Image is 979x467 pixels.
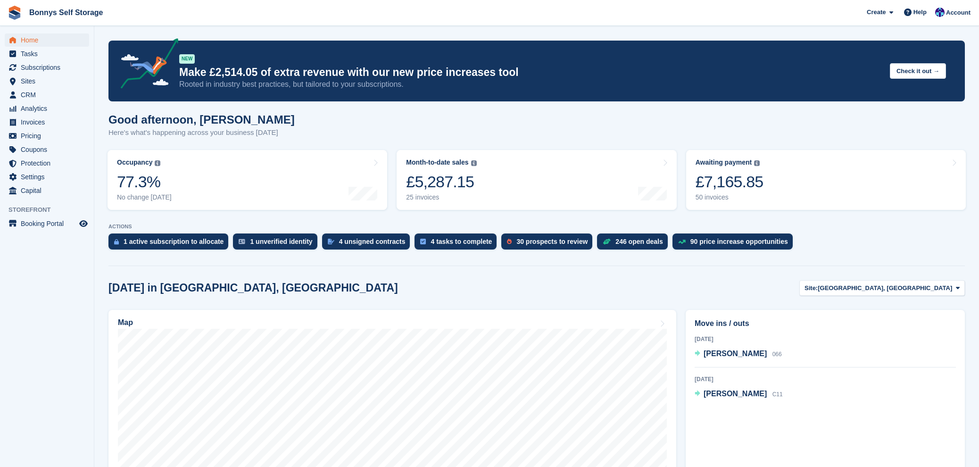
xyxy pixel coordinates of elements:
a: menu [5,170,89,183]
div: Occupancy [117,158,152,167]
span: Capital [21,184,77,197]
span: Help [913,8,927,17]
img: icon-info-grey-7440780725fd019a000dd9b08b2336e03edf1995a4989e88bcd33f0948082b44.svg [155,160,160,166]
div: Awaiting payment [696,158,752,167]
img: stora-icon-8386f47178a22dfd0bd8f6a31ec36ba5ce8667c1dd55bd0f319d3a0aa187defe.svg [8,6,22,20]
h1: Good afternoon, [PERSON_NAME] [108,113,295,126]
div: 90 price increase opportunities [690,238,788,245]
a: menu [5,61,89,74]
a: 30 prospects to review [501,233,597,254]
span: Booking Portal [21,217,77,230]
a: Bonnys Self Storage [25,5,107,20]
span: C11 [772,391,783,398]
div: £7,165.85 [696,172,763,192]
a: 1 active subscription to allocate [108,233,233,254]
span: Invoices [21,116,77,129]
a: 4 unsigned contracts [322,233,415,254]
a: 246 open deals [597,233,672,254]
p: ACTIONS [108,224,965,230]
a: 4 tasks to complete [415,233,501,254]
div: £5,287.15 [406,172,476,192]
div: 30 prospects to review [516,238,588,245]
a: Occupancy 77.3% No change [DATE] [108,150,387,210]
h2: Move ins / outs [695,318,956,329]
span: [PERSON_NAME] [704,390,767,398]
button: Check it out → [890,63,946,79]
img: prospect-51fa495bee0391a8d652442698ab0144808aea92771e9ea1ae160a38d050c398.svg [507,239,512,244]
img: price-adjustments-announcement-icon-8257ccfd72463d97f412b2fc003d46551f7dbcb40ab6d574587a9cd5c0d94... [113,38,179,92]
span: Coupons [21,143,77,156]
div: 25 invoices [406,193,476,201]
a: Awaiting payment £7,165.85 50 invoices [686,150,966,210]
a: Month-to-date sales £5,287.15 25 invoices [397,150,676,210]
a: menu [5,157,89,170]
div: 1 active subscription to allocate [124,238,224,245]
span: Settings [21,170,77,183]
span: Site: [805,284,818,293]
img: contract_signature_icon-13c848040528278c33f63329250d36e43548de30e8caae1d1a13099fd9432cc5.svg [328,239,334,244]
a: menu [5,217,89,230]
a: menu [5,102,89,115]
div: 246 open deals [615,238,663,245]
img: price_increase_opportunities-93ffe204e8149a01c8c9dc8f82e8f89637d9d84a8eef4429ea346261dce0b2c0.svg [678,240,686,244]
span: Tasks [21,47,77,60]
a: 90 price increase opportunities [672,233,797,254]
a: [PERSON_NAME] 066 [695,348,782,360]
div: 4 unsigned contracts [339,238,406,245]
img: task-75834270c22a3079a89374b754ae025e5fb1db73e45f91037f5363f120a921f8.svg [420,239,426,244]
div: Month-to-date sales [406,158,468,167]
a: menu [5,184,89,197]
span: Account [946,8,971,17]
span: [GEOGRAPHIC_DATA], [GEOGRAPHIC_DATA] [818,284,952,293]
span: Protection [21,157,77,170]
span: Storefront [8,205,94,215]
span: Create [867,8,886,17]
div: 50 invoices [696,193,763,201]
a: [PERSON_NAME] C11 [695,388,783,400]
img: deal-1b604bf984904fb50ccaf53a9ad4b4a5d6e5aea283cecdc64d6e3604feb123c2.svg [603,238,611,245]
div: [DATE] [695,375,956,384]
span: Analytics [21,102,77,115]
a: menu [5,116,89,129]
div: 77.3% [117,172,172,192]
div: NEW [179,54,195,64]
span: CRM [21,88,77,101]
div: 1 unverified identity [250,238,312,245]
h2: [DATE] in [GEOGRAPHIC_DATA], [GEOGRAPHIC_DATA] [108,282,398,294]
a: menu [5,88,89,101]
div: [DATE] [695,335,956,343]
p: Rooted in industry best practices, but tailored to your subscriptions. [179,79,882,90]
button: Site: [GEOGRAPHIC_DATA], [GEOGRAPHIC_DATA] [799,280,965,296]
span: Subscriptions [21,61,77,74]
a: menu [5,129,89,142]
a: menu [5,47,89,60]
div: 4 tasks to complete [431,238,492,245]
img: active_subscription_to_allocate_icon-d502201f5373d7db506a760aba3b589e785aa758c864c3986d89f69b8ff3... [114,239,119,245]
a: menu [5,75,89,88]
a: menu [5,143,89,156]
a: 1 unverified identity [233,233,322,254]
div: No change [DATE] [117,193,172,201]
img: verify_identity-adf6edd0f0f0b5bbfe63781bf79b02c33cf7c696d77639b501bdc392416b5a36.svg [239,239,245,244]
a: Preview store [78,218,89,229]
img: Rebecca Gray [935,8,945,17]
span: Home [21,33,77,47]
span: Sites [21,75,77,88]
p: Here's what's happening across your business [DATE] [108,127,295,138]
img: icon-info-grey-7440780725fd019a000dd9b08b2336e03edf1995a4989e88bcd33f0948082b44.svg [754,160,760,166]
span: 066 [772,351,782,358]
span: [PERSON_NAME] [704,350,767,358]
span: Pricing [21,129,77,142]
a: menu [5,33,89,47]
h2: Map [118,318,133,327]
img: icon-info-grey-7440780725fd019a000dd9b08b2336e03edf1995a4989e88bcd33f0948082b44.svg [471,160,477,166]
p: Make £2,514.05 of extra revenue with our new price increases tool [179,66,882,79]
